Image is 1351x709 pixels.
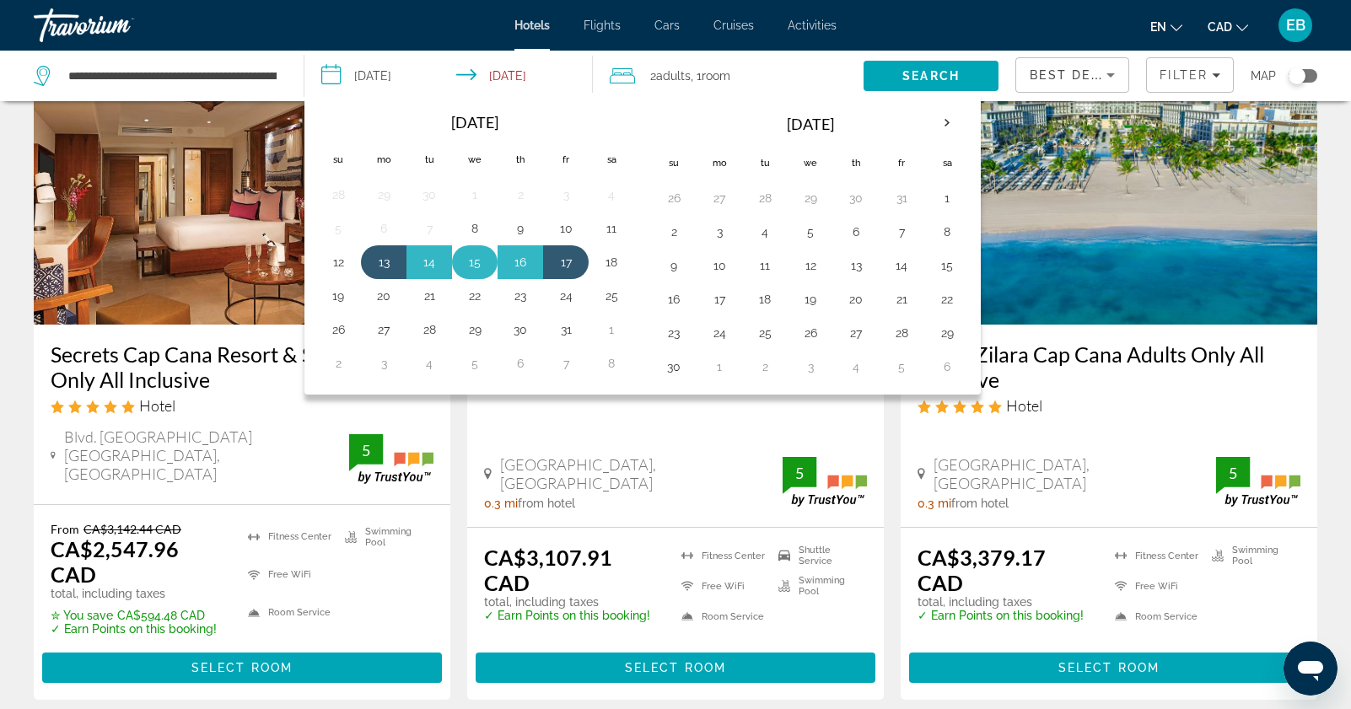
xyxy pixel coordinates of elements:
[918,545,1046,595] ins: CA$3,379.17 CAD
[1286,17,1305,34] span: EB
[598,250,625,274] button: Day 18
[240,522,336,551] li: Fitness Center
[706,186,733,210] button: Day 27
[751,321,778,345] button: Day 25
[656,69,691,83] span: Adults
[598,217,625,240] button: Day 11
[918,497,951,510] span: 0.3 mi
[325,318,352,341] button: Day 26
[598,352,625,375] button: Day 8
[1216,463,1250,483] div: 5
[42,653,442,683] button: Select Room
[797,321,824,345] button: Day 26
[1150,20,1166,34] span: en
[507,352,534,375] button: Day 6
[552,352,579,375] button: Day 7
[1106,605,1203,627] li: Room Service
[461,250,488,274] button: Day 15
[770,575,867,597] li: Swimming Pool
[924,104,970,142] button: Next month
[552,217,579,240] button: Day 10
[797,287,824,311] button: Day 19
[673,605,770,627] li: Room Service
[370,318,397,341] button: Day 27
[788,19,837,32] a: Activities
[1203,545,1300,567] li: Swimming Pool
[598,183,625,207] button: Day 4
[673,575,770,597] li: Free WiFi
[51,622,227,636] p: ✓ Earn Points on this booking!
[416,284,443,308] button: Day 21
[42,656,442,674] a: Select Room
[934,355,961,379] button: Day 6
[325,217,352,240] button: Day 5
[370,217,397,240] button: Day 6
[325,284,352,308] button: Day 19
[349,440,383,460] div: 5
[552,284,579,308] button: Day 24
[416,183,443,207] button: Day 30
[1160,68,1208,82] span: Filter
[507,250,534,274] button: Day 16
[51,609,227,622] p: CA$594.48 CAD
[1150,14,1182,39] button: Change language
[51,396,433,415] div: 5 star Hotel
[416,318,443,341] button: Day 28
[713,19,754,32] span: Cruises
[484,545,612,595] ins: CA$3,107.91 CAD
[706,287,733,311] button: Day 17
[51,522,79,536] span: From
[660,287,687,311] button: Day 16
[484,595,660,609] p: total, including taxes
[706,254,733,277] button: Day 10
[1106,545,1203,567] li: Fitness Center
[1058,661,1160,674] span: Select Room
[909,656,1309,674] a: Select Room
[336,522,433,551] li: Swimming Pool
[461,217,488,240] button: Day 8
[598,284,625,308] button: Day 25
[902,69,960,83] span: Search
[507,217,534,240] button: Day 9
[888,287,915,311] button: Day 21
[888,220,915,244] button: Day 7
[1106,575,1203,597] li: Free WiFi
[1030,65,1115,85] mat-select: Sort by
[918,609,1094,622] p: ✓ Earn Points on this booking!
[191,661,293,674] span: Select Room
[325,183,352,207] button: Day 28
[783,463,816,483] div: 5
[934,287,961,311] button: Day 22
[660,321,687,345] button: Day 23
[660,355,687,379] button: Day 30
[34,55,450,325] img: Secrets Cap Cana Resort & Spa Adults Only All Inclusive
[83,522,181,536] del: CA$3,142.44 CAD
[918,595,1094,609] p: total, including taxes
[934,186,961,210] button: Day 1
[370,183,397,207] button: Day 29
[751,355,778,379] button: Day 2
[461,352,488,375] button: Day 5
[552,183,579,207] button: Day 3
[461,284,488,308] button: Day 22
[797,220,824,244] button: Day 5
[64,427,349,483] span: Blvd. [GEOGRAPHIC_DATA] [GEOGRAPHIC_DATA], [GEOGRAPHIC_DATA]
[660,254,687,277] button: Day 9
[934,254,961,277] button: Day 15
[918,341,1300,392] h3: Hyatt Zilara Cap Cana Adults Only All Inclusive
[1146,57,1234,93] button: Filters
[315,104,634,380] table: Left calendar grid
[706,220,733,244] button: Day 3
[461,318,488,341] button: Day 29
[864,61,999,91] button: Search
[888,186,915,210] button: Day 31
[240,598,336,627] li: Room Service
[51,341,433,392] h3: Secrets Cap Cana Resort & Spa Adults Only All Inclusive
[888,355,915,379] button: Day 5
[901,55,1317,325] a: Hyatt Zilara Cap Cana Adults Only All Inclusive
[751,186,778,210] button: Day 28
[951,497,1009,510] span: from hotel
[51,536,179,587] ins: CA$2,547.96 CAD
[842,321,869,345] button: Day 27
